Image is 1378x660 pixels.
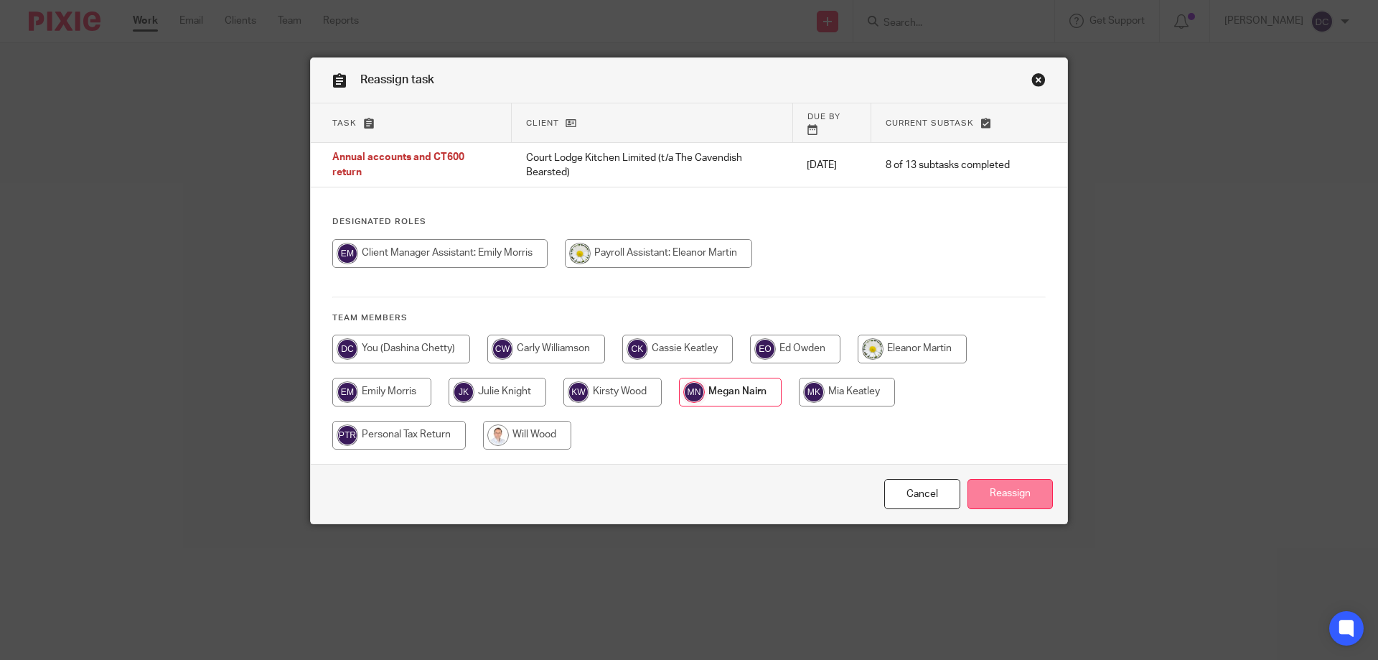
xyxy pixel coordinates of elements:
[884,479,960,510] a: Close this dialog window
[332,216,1046,228] h4: Designated Roles
[332,153,464,178] span: Annual accounts and CT600 return
[886,119,974,127] span: Current subtask
[332,119,357,127] span: Task
[967,479,1053,510] input: Reassign
[1031,73,1046,92] a: Close this dialog window
[807,158,857,172] p: [DATE]
[807,113,840,121] span: Due by
[526,151,779,180] p: Court Lodge Kitchen Limited (t/a The Cavendish Bearsted)
[332,312,1046,324] h4: Team members
[360,74,434,85] span: Reassign task
[871,143,1024,187] td: 8 of 13 subtasks completed
[526,119,559,127] span: Client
